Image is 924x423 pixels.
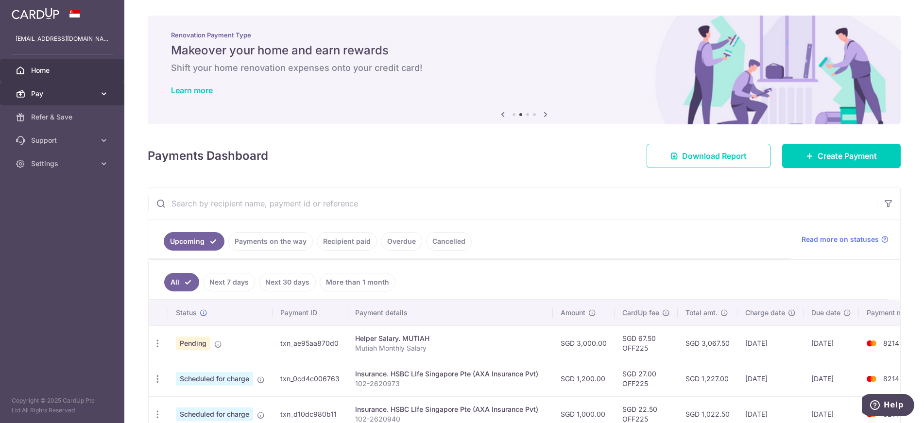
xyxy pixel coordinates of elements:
[737,361,804,396] td: [DATE]
[31,66,95,75] span: Home
[553,361,615,396] td: SGD 1,200.00
[862,338,881,349] img: Bank Card
[164,273,199,291] a: All
[802,235,879,244] span: Read more on statuses
[16,34,109,44] p: [EMAIL_ADDRESS][DOMAIN_NAME]
[615,325,678,361] td: SGD 67.50 OFF225
[148,16,901,124] img: Renovation banner
[31,159,95,169] span: Settings
[883,339,899,347] span: 8214
[647,144,770,168] a: Download Report
[804,361,859,396] td: [DATE]
[31,135,95,145] span: Support
[883,374,899,383] span: 8214
[148,188,877,219] input: Search by recipient name, payment id or reference
[615,361,678,396] td: SGD 27.00 OFF225
[273,300,347,325] th: Payment ID
[804,325,859,361] td: [DATE]
[148,147,268,165] h4: Payments Dashboard
[31,89,95,99] span: Pay
[561,308,585,318] span: Amount
[259,273,316,291] a: Next 30 days
[176,337,210,350] span: Pending
[818,150,877,162] span: Create Payment
[176,372,253,386] span: Scheduled for charge
[171,62,877,74] h6: Shift your home renovation expenses onto your credit card!
[176,407,253,421] span: Scheduled for charge
[682,150,747,162] span: Download Report
[802,235,889,244] a: Read more on statuses
[553,325,615,361] td: SGD 3,000.00
[862,394,914,418] iframe: Opens a widget where you can find more information
[737,325,804,361] td: [DATE]
[171,43,877,58] h5: Makeover your home and earn rewards
[678,325,737,361] td: SGD 3,067.50
[355,343,545,353] p: Mutiah Monthly Salary
[317,232,377,251] a: Recipient paid
[811,308,840,318] span: Due date
[273,325,347,361] td: txn_ae95aa870d0
[164,232,224,251] a: Upcoming
[355,334,545,343] div: Helper Salary. MUTIAH
[622,308,659,318] span: CardUp fee
[171,85,213,95] a: Learn more
[862,373,881,385] img: Bank Card
[381,232,422,251] a: Overdue
[745,308,785,318] span: Charge date
[176,308,197,318] span: Status
[347,300,553,325] th: Payment details
[685,308,718,318] span: Total amt.
[171,31,877,39] p: Renovation Payment Type
[355,405,545,414] div: Insurance. HSBC LIfe Singapore Pte (AXA Insurance Pvt)
[782,144,901,168] a: Create Payment
[678,361,737,396] td: SGD 1,227.00
[203,273,255,291] a: Next 7 days
[426,232,472,251] a: Cancelled
[12,8,59,19] img: CardUp
[31,112,95,122] span: Refer & Save
[355,379,545,389] p: 102-2620973
[273,361,347,396] td: txn_0cd4c006763
[228,232,313,251] a: Payments on the way
[355,369,545,379] div: Insurance. HSBC LIfe Singapore Pte (AXA Insurance Pvt)
[320,273,395,291] a: More than 1 month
